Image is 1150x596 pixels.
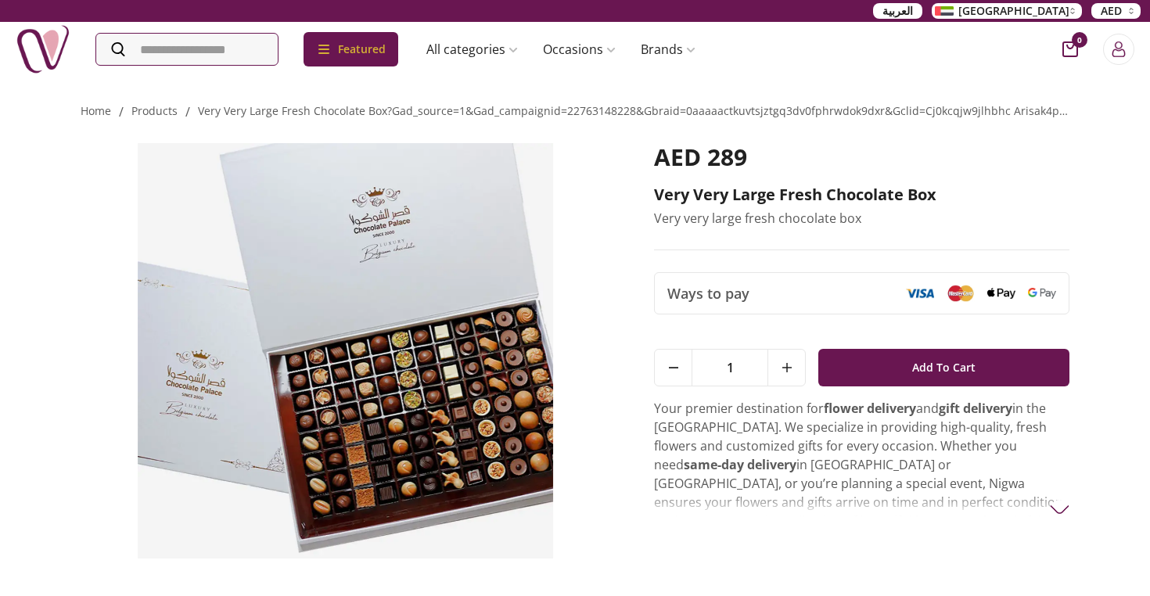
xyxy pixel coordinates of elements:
img: Very very large fresh chocolate box [81,143,610,558]
strong: gift delivery [939,400,1012,417]
input: Search [96,34,278,65]
a: Occasions [530,34,628,65]
strong: same-day delivery [684,456,796,473]
button: Login [1103,34,1134,65]
a: Home [81,103,111,118]
button: [GEOGRAPHIC_DATA] [932,3,1082,19]
button: AED [1091,3,1141,19]
a: Brands [628,34,708,65]
a: All categories [414,34,530,65]
span: العربية [882,3,913,19]
div: Featured [304,32,398,66]
img: Google Pay [1028,288,1056,299]
li: / [119,102,124,121]
span: AED 289 [654,141,747,173]
a: products [131,103,178,118]
li: / [185,102,190,121]
strong: flower delivery [824,400,916,417]
img: Apple Pay [987,288,1015,300]
span: [GEOGRAPHIC_DATA] [958,3,1069,19]
span: Add To Cart [912,354,976,382]
p: Very very large fresh chocolate box [654,209,1069,228]
h2: Very very large fresh chocolate box [654,184,1069,206]
span: Ways to pay [667,282,749,304]
button: Add To Cart [818,349,1069,386]
img: Mastercard [947,285,975,301]
span: AED [1101,3,1122,19]
button: cart-button [1062,41,1078,57]
span: 0 [1072,32,1087,48]
span: 1 [692,350,767,386]
img: Visa [906,288,934,299]
img: arrow [1050,500,1069,519]
img: Nigwa-uae-gifts [16,22,70,77]
img: Arabic_dztd3n.png [935,6,954,16]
